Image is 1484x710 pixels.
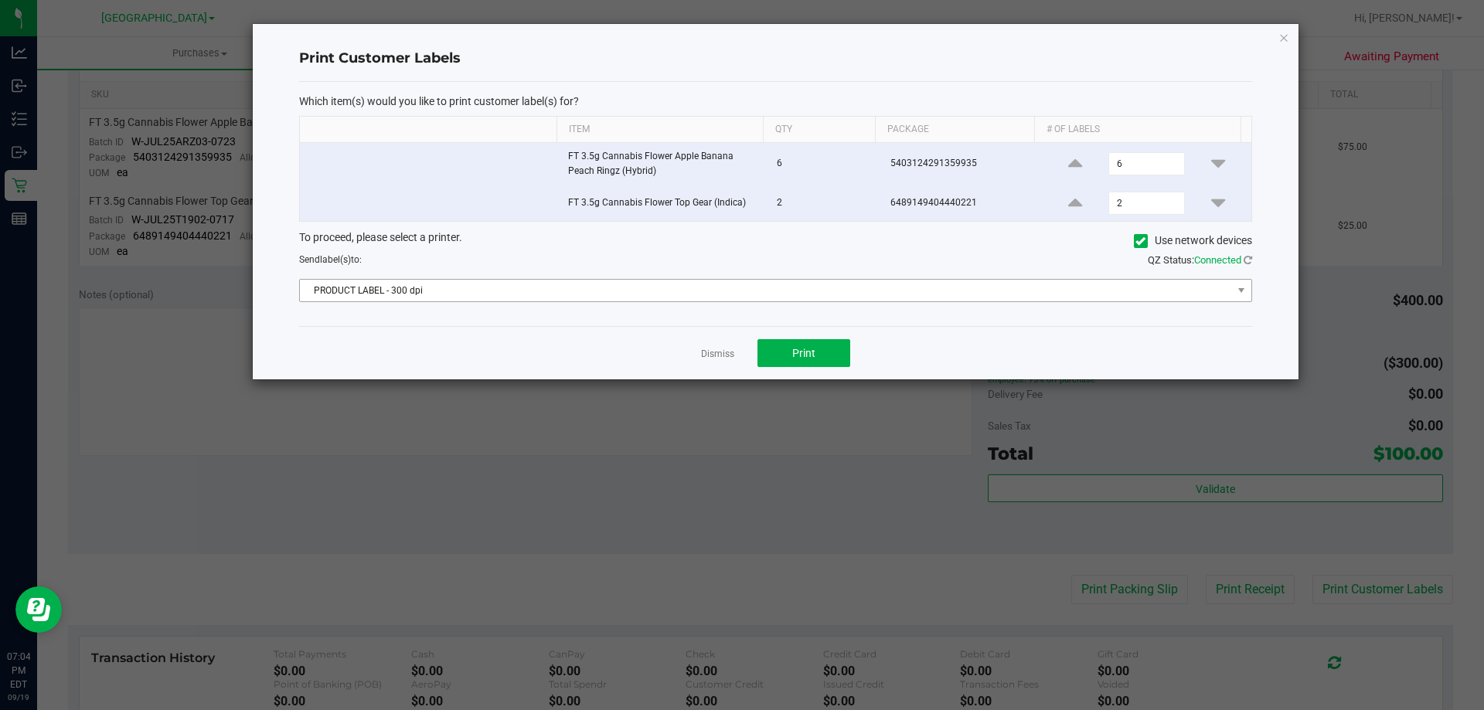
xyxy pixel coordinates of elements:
span: Send to: [299,254,362,265]
th: Qty [763,117,875,143]
td: 6489149404440221 [881,185,1043,221]
a: Dismiss [701,348,734,361]
td: 6 [768,143,881,185]
th: Item [556,117,763,143]
th: Package [875,117,1034,143]
button: Print [757,339,850,367]
span: PRODUCT LABEL - 300 dpi [300,280,1232,301]
span: QZ Status: [1148,254,1252,266]
td: FT 3.5g Cannabis Flower Top Gear (Indica) [559,185,768,221]
td: FT 3.5g Cannabis Flower Apple Banana Peach Ringz (Hybrid) [559,143,768,185]
iframe: Resource center [15,586,62,633]
div: To proceed, please select a printer. [288,229,1264,253]
span: Print [792,347,815,359]
p: Which item(s) would you like to print customer label(s) for? [299,94,1252,108]
td: 5403124291359935 [881,143,1043,185]
label: Use network devices [1134,233,1252,249]
span: label(s) [320,254,351,265]
h4: Print Customer Labels [299,49,1252,69]
th: # of labels [1034,117,1241,143]
span: Connected [1194,254,1241,266]
td: 2 [768,185,881,221]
